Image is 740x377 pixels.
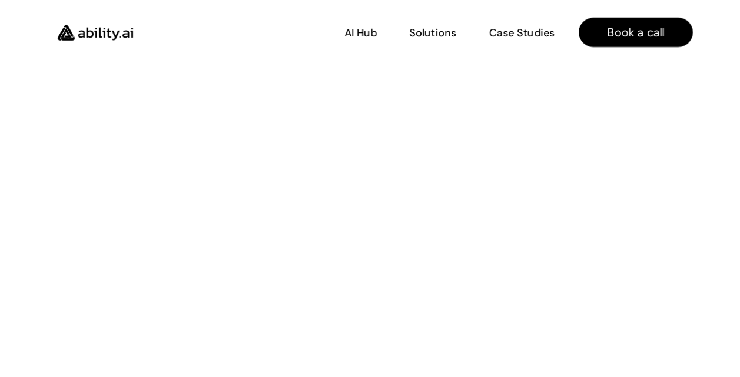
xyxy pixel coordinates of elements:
p: Book a call [608,24,665,41]
p: AI Hub [344,26,377,41]
p: Solutions [409,26,456,41]
p: Case Studies [489,26,555,41]
a: Case Studies [489,22,555,43]
a: AI Hub [344,22,377,43]
nav: Main navigation [150,18,693,47]
a: Solutions [409,22,456,43]
a: Book a call [579,18,693,47]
